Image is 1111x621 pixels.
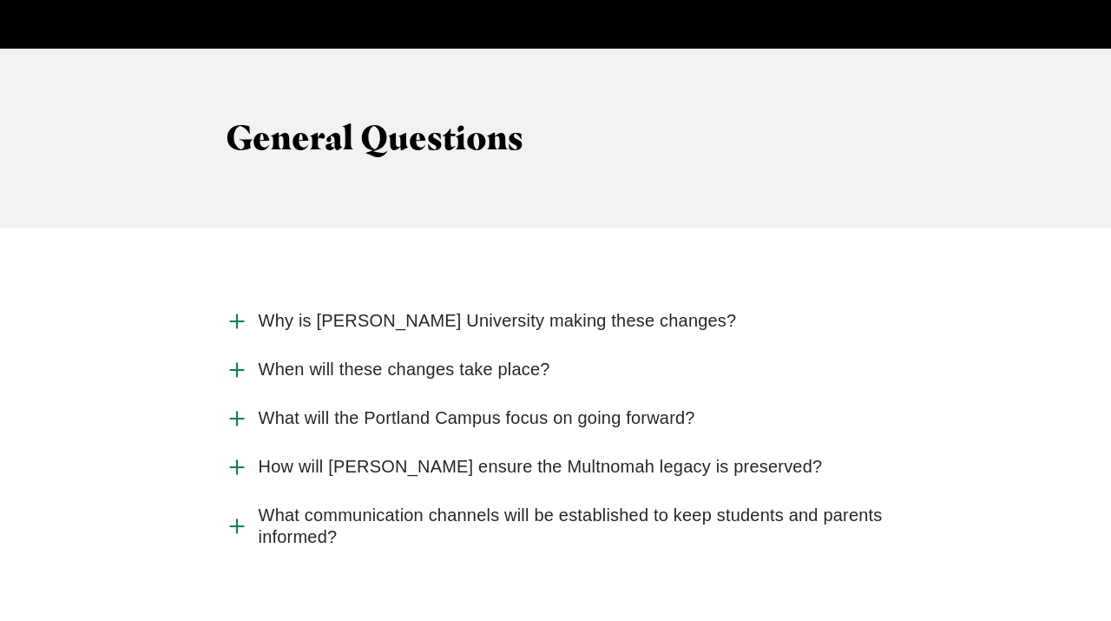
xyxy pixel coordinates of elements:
[259,310,737,332] span: Why is [PERSON_NAME] University making these changes?
[259,505,886,548] span: What communication channels will be established to keep students and parents informed?
[259,407,695,429] span: What will the Portland Campus focus on going forward?
[226,118,886,158] h3: General Questions
[259,359,550,380] span: When will these changes take place?
[259,456,823,478] span: How will [PERSON_NAME] ensure the Multnomah legacy is preserved?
